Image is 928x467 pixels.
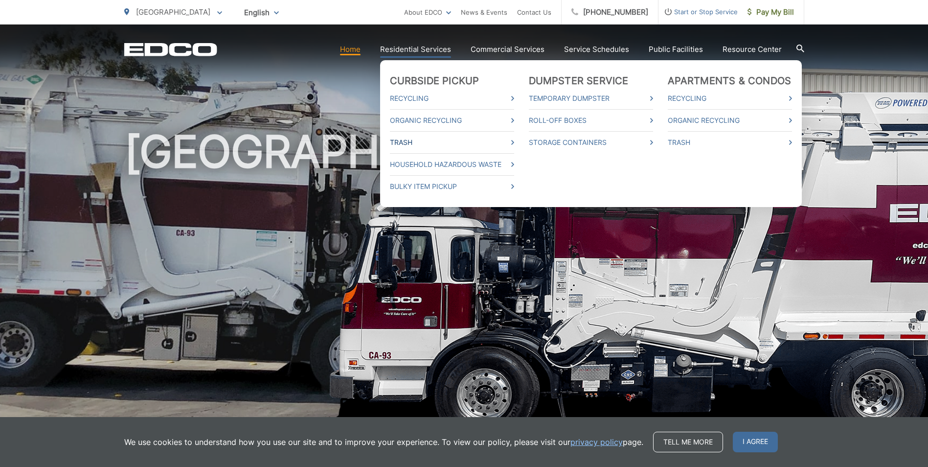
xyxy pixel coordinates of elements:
a: About EDCO [404,6,451,18]
a: Resource Center [723,44,782,55]
span: English [237,4,286,21]
span: [GEOGRAPHIC_DATA] [136,7,210,17]
a: Public Facilities [649,44,703,55]
a: EDCD logo. Return to the homepage. [124,43,217,56]
a: Recycling [390,93,514,104]
a: Trash [390,137,514,148]
a: Contact Us [517,6,551,18]
a: Curbside Pickup [390,75,479,87]
a: Temporary Dumpster [529,93,653,104]
h1: [GEOGRAPHIC_DATA] [124,127,804,437]
a: Home [340,44,361,55]
a: Dumpster Service [529,75,629,87]
a: privacy policy [570,436,623,448]
a: Bulky Item Pickup [390,181,514,192]
a: Recycling [668,93,792,104]
a: Apartments & Condos [668,75,792,87]
p: We use cookies to understand how you use our site and to improve your experience. To view our pol... [124,436,643,448]
a: Organic Recycling [668,115,792,126]
a: Trash [668,137,792,148]
a: Roll-Off Boxes [529,115,653,126]
a: News & Events [461,6,507,18]
span: I agree [733,432,778,452]
a: Storage Containers [529,137,653,148]
a: Residential Services [380,44,451,55]
a: Household Hazardous Waste [390,159,514,170]
a: Commercial Services [471,44,544,55]
a: Tell me more [653,432,723,452]
a: Organic Recycling [390,115,514,126]
a: Service Schedules [564,44,629,55]
span: Pay My Bill [747,6,794,18]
